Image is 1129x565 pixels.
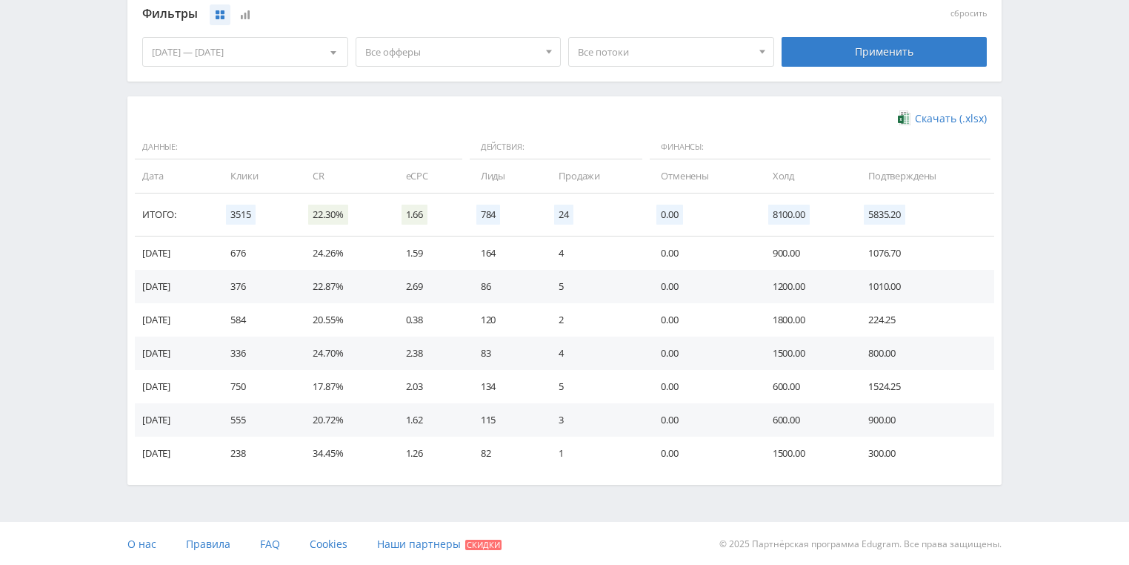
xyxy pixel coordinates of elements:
td: 0.00 [646,237,758,270]
img: xlsx [898,110,910,125]
td: 238 [216,437,298,470]
span: Скидки [465,540,502,550]
td: 83 [466,337,544,370]
div: Фильтры [142,3,774,25]
td: [DATE] [135,437,216,470]
td: 1 [544,437,646,470]
td: Клики [216,159,298,193]
td: eCPC [391,159,466,193]
td: Отменены [646,159,758,193]
td: 1200.00 [758,270,853,303]
span: 3515 [226,205,255,225]
td: 164 [466,237,544,270]
td: 676 [216,237,298,270]
span: О нас [127,537,156,551]
td: 3 [544,403,646,437]
span: 22.30% [308,205,347,225]
td: 750 [216,370,298,403]
span: Все потоки [578,38,751,66]
td: Подтверждены [853,159,994,193]
span: 784 [476,205,501,225]
td: 584 [216,303,298,337]
td: Лиды [466,159,544,193]
td: 0.00 [646,337,758,370]
span: Все офферы [365,38,539,66]
td: [DATE] [135,303,216,337]
td: [DATE] [135,370,216,403]
td: 0.00 [646,270,758,303]
td: 2.69 [391,270,466,303]
td: 224.25 [853,303,994,337]
span: Наши партнеры [377,537,461,551]
td: 34.45% [298,437,390,470]
span: 5835.20 [864,205,905,225]
td: 0.00 [646,370,758,403]
td: 0.00 [646,403,758,437]
td: 0.00 [646,437,758,470]
td: 1076.70 [853,237,994,270]
td: 1010.00 [853,270,994,303]
td: 336 [216,337,298,370]
td: 1.62 [391,403,466,437]
td: [DATE] [135,237,216,270]
td: 20.72% [298,403,390,437]
td: 900.00 [758,237,853,270]
span: Данные: [135,135,462,160]
td: 2.38 [391,337,466,370]
td: 20.55% [298,303,390,337]
span: Скачать (.xlsx) [915,113,987,125]
td: 134 [466,370,544,403]
td: 5 [544,370,646,403]
span: Правила [186,537,230,551]
td: Продажи [544,159,646,193]
td: 86 [466,270,544,303]
span: Cookies [310,537,347,551]
td: 600.00 [758,403,853,437]
td: CR [298,159,390,193]
td: 376 [216,270,298,303]
td: 24.26% [298,237,390,270]
td: 4 [544,237,646,270]
td: [DATE] [135,403,216,437]
td: [DATE] [135,337,216,370]
td: 2.03 [391,370,466,403]
td: 1.26 [391,437,466,470]
span: FAQ [260,537,280,551]
td: 4 [544,337,646,370]
td: 22.87% [298,270,390,303]
td: 82 [466,437,544,470]
td: 5 [544,270,646,303]
td: 0.00 [646,303,758,337]
td: 800.00 [853,337,994,370]
span: Финансы: [650,135,990,160]
div: Применить [782,37,988,67]
td: 1800.00 [758,303,853,337]
td: Итого: [135,194,216,237]
td: 120 [466,303,544,337]
td: [DATE] [135,270,216,303]
td: 1.59 [391,237,466,270]
td: 1500.00 [758,437,853,470]
span: 0.00 [656,205,682,225]
td: Дата [135,159,216,193]
td: 1524.25 [853,370,994,403]
a: Скачать (.xlsx) [898,111,987,126]
td: 0.38 [391,303,466,337]
td: 1500.00 [758,337,853,370]
span: Действия: [470,135,642,160]
td: 2 [544,303,646,337]
td: 900.00 [853,403,994,437]
span: 8100.00 [768,205,810,225]
button: сбросить [950,9,987,19]
td: 17.87% [298,370,390,403]
span: 24 [554,205,573,225]
div: [DATE] — [DATE] [143,38,347,66]
td: 600.00 [758,370,853,403]
td: Холд [758,159,853,193]
td: 555 [216,403,298,437]
span: 1.66 [402,205,427,225]
td: 24.70% [298,337,390,370]
td: 300.00 [853,437,994,470]
td: 115 [466,403,544,437]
